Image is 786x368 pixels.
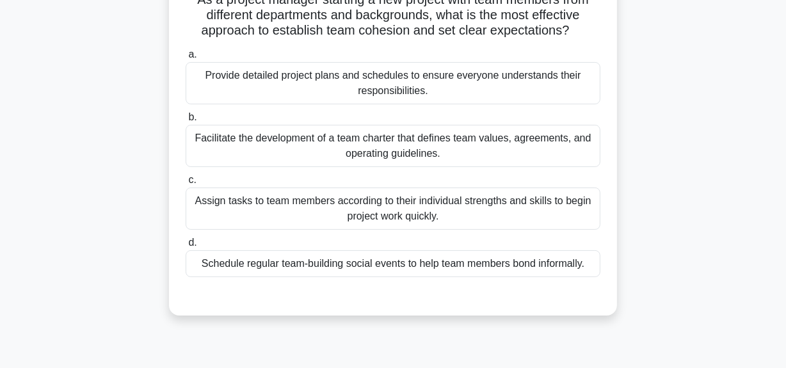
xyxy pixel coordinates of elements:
[188,174,196,185] span: c.
[188,111,196,122] span: b.
[186,62,600,104] div: Provide detailed project plans and schedules to ensure everyone understands their responsibilities.
[188,49,196,60] span: a.
[188,237,196,248] span: d.
[186,188,600,230] div: Assign tasks to team members according to their individual strengths and skills to begin project ...
[186,250,600,277] div: Schedule regular team-building social events to help team members bond informally.
[186,125,600,167] div: Facilitate the development of a team charter that defines team values, agreements, and operating ...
